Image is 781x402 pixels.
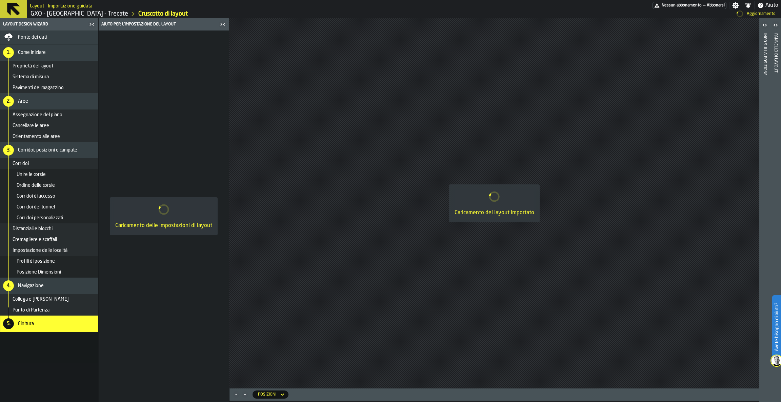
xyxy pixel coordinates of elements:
span: Corridoi di accesso [17,194,55,199]
li: menu Aree [0,93,98,109]
header: Layout Design Wizard [0,18,98,31]
span: Sistema di misura [13,74,49,80]
li: menu Corridoi di accesso [0,191,98,202]
span: Aiuto [765,1,778,9]
div: Layout Design Wizard [2,22,87,27]
label: button-toggle-Aiuto [755,1,781,9]
a: link-to-/wh/i/7274009e-5361-4e21-8e36-7045ee840609/designer [138,10,188,18]
li: menu Cancellare le aree [0,120,98,131]
span: Distanziali e blocchi [13,226,53,232]
span: Corridoi personalizzati [17,215,63,221]
a: link-to-/wh/i/7274009e-5361-4e21-8e36-7045ee840609 [31,10,128,18]
span: Navigazione [18,283,44,288]
span: Abbonarsi [707,3,725,8]
li: menu Posizione Dimensioni [0,267,98,278]
div: Caricamento del layout importato [455,209,534,217]
header: Aiuto per l'impostazione del layout [99,18,229,31]
span: Assegnazione del piano [13,112,62,118]
span: Punto di Partenza [13,307,49,313]
button: Maximize [232,391,240,398]
header: Info sulla posizione [759,18,770,402]
span: Come iniziare [18,50,46,55]
li: menu Distanziali e blocchi [0,223,98,234]
div: DropdownMenuValue-locations [253,390,288,399]
span: Ordine delle corsie [17,183,55,188]
li: menu Corridoi personalizzati [0,213,98,223]
div: 2. [3,96,14,107]
li: menu Corridoi, posizioni e campate [0,142,98,158]
div: 5. [3,318,14,329]
a: link-to-/wh/i/7274009e-5361-4e21-8e36-7045ee840609/pricing/ [653,2,726,9]
li: menu Ordine delle corsie [0,180,98,191]
li: menu Orientamento alle aree [0,131,98,142]
li: menu Cremagliere e scaffali [0,234,98,245]
span: Posizione Dimensioni [17,269,61,275]
div: Pannello di layout [773,32,778,400]
button: Minimize [241,391,249,398]
li: menu Profili di posizione [0,256,98,267]
label: button-toggle-Notifiche [742,2,754,9]
span: Corridoi [13,161,29,166]
div: Aiuto per l'impostazione del layout [100,22,218,27]
div: 3. [3,145,14,156]
div: Caricamento delle impostazioni di layout [115,222,212,230]
span: Finitura [18,321,34,326]
span: Impostazione delle località [13,248,67,253]
label: button-toggle-Impostazioni [729,2,742,9]
li: menu Proprietà del layout [0,61,98,72]
li: menu Unire le corsie [0,169,98,180]
h2: Sub Title [30,2,92,9]
li: menu Navigazione [0,278,98,294]
label: button-toggle-Aperto [771,20,780,32]
div: 4. [3,280,14,291]
label: button-toggle-Chiudimi [218,20,227,28]
span: Corridoi, posizioni e campate [18,147,77,153]
span: Unire le corsie [17,172,46,177]
span: Pavimenti del magazzino [13,85,64,91]
li: menu Impostazione delle località [0,245,98,256]
div: Aggiornamento [747,12,776,16]
div: Abbonamento al menu [653,2,726,9]
span: Cancellare le aree [13,123,49,128]
li: menu Finitura [0,316,98,332]
div: DropdownMenuValue-locations [258,392,276,397]
label: button-toggle-Aperto [760,20,769,32]
label: button-toggle-Chiudimi [87,20,97,28]
li: menu Collega e Collega Aree [0,294,98,305]
li: menu Pavimenti del magazzino [0,82,98,93]
span: Nessun abbonamento [662,3,702,8]
li: menu Corridoi [0,158,98,169]
span: Proprietà del layout [13,63,53,69]
li: menu Sistema di misura [0,72,98,82]
li: menu Assegnazione del piano [0,109,98,120]
li: menu Come iniziare [0,44,98,61]
li: menu Fonte dei dati [0,31,98,44]
nav: Breadcrumb [30,10,383,18]
header: Pannello di layout [770,18,781,402]
span: Collega e [PERSON_NAME] [13,297,69,302]
span: Corridoi del tunnel [17,204,55,210]
label: Avete bisogno di aiuto? [773,296,780,358]
li: menu Corridoi del tunnel [0,202,98,213]
div: 1. [3,47,14,58]
span: — [703,3,705,8]
span: Aree [18,99,28,104]
li: menu Punto di Partenza [0,305,98,316]
div: Info sulla posizione [762,32,767,400]
span: Cremagliere e scaffali [13,237,57,242]
span: Fonte dei dati [18,35,47,40]
span: Orientamento alle aree [13,134,60,139]
span: Profili di posizione [17,259,55,264]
